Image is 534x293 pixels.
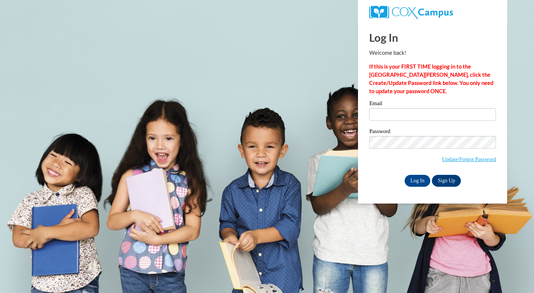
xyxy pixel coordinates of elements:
[369,49,496,57] p: Welcome back!
[442,156,496,162] a: Update/Forgot Password
[369,101,496,108] label: Email
[369,129,496,136] label: Password
[405,175,431,187] input: Log In
[369,6,453,19] img: COX Campus
[432,175,461,187] a: Sign Up
[369,63,493,94] strong: If this is your FIRST TIME logging in to the [GEOGRAPHIC_DATA][PERSON_NAME], click the Create/Upd...
[369,30,496,45] h1: Log In
[369,6,496,19] a: COX Campus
